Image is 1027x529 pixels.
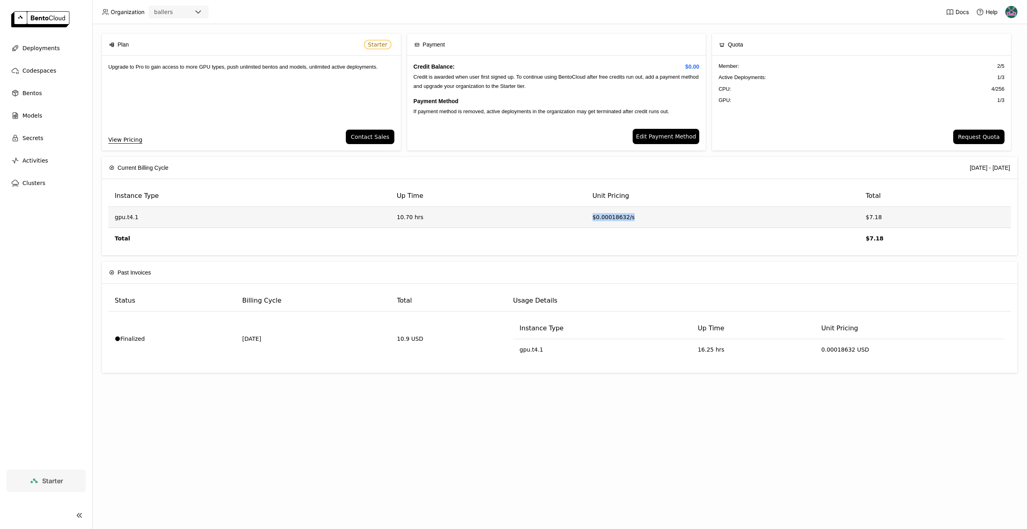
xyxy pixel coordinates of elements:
th: Instance Type [108,185,390,207]
a: Activities [6,153,86,169]
span: Credit is awarded when user first signed up. To continue using BentoCloud after free credits run ... [414,74,699,89]
th: Usage Details [507,290,1011,311]
a: Clusters [6,175,86,191]
td: 10.9 USD [390,311,507,366]
a: Secrets [6,130,86,146]
button: Contact Sales [346,130,394,144]
td: [DATE] [236,311,391,366]
span: Current Billing Cycle [118,163,168,172]
div: Finalized [115,335,229,343]
h4: Credit Balance: [414,62,700,71]
span: Plan [118,40,129,49]
a: Bentos [6,85,86,101]
span: Codespaces [22,66,56,75]
span: Deployments [22,43,60,53]
th: Unit Pricing [815,318,1005,339]
span: Payment [423,40,445,49]
th: Unit Pricing [586,185,859,207]
span: Clusters [22,178,45,188]
span: $0.00 [685,62,699,71]
td: gpu.t4.1 [513,339,691,360]
td: 0.00018632 USD [815,339,1005,360]
span: CPU: [718,85,731,93]
strong: $7.18 [866,235,883,242]
span: Edit Payment Method [636,132,696,141]
img: Harsh Raj [1005,6,1017,18]
span: Help [986,8,998,16]
a: Codespaces [6,63,86,79]
span: 1 / 3 [997,96,1005,104]
div: [DATE] - [DATE] [970,163,1010,172]
span: Past Invoices [118,268,151,277]
th: Total [859,185,1011,207]
th: Total [390,290,507,311]
a: Edit Payment Method [633,129,699,144]
div: ballers [154,8,173,16]
button: Request Quota [953,130,1005,144]
span: Models [22,111,42,120]
span: GPU: [718,96,731,104]
span: Docs [956,8,969,16]
span: 2 / 5 [997,62,1005,70]
th: Up Time [390,185,586,207]
h4: Payment Method [414,97,700,106]
a: Starter [6,470,86,492]
a: Docs [946,8,969,16]
div: Help [976,8,998,16]
span: Secrets [22,133,43,143]
span: Upgrade to Pro to gain access to more GPU types, push unlimited bentos and models, unlimited acti... [108,64,378,70]
img: logo [11,11,69,27]
span: Member : [718,62,739,70]
span: Starter [42,477,63,485]
a: Deployments [6,40,86,56]
span: Bentos [22,88,42,98]
span: Starter [368,41,388,48]
th: Instance Type [513,318,691,339]
th: Billing Cycle [236,290,391,311]
span: Activities [22,156,48,165]
th: Status [108,290,236,311]
strong: Total [115,235,130,242]
th: Up Time [691,318,815,339]
span: 1 / 3 [997,73,1005,81]
a: View Pricing [108,135,142,144]
td: 16.25 hrs [691,339,815,360]
span: If payment method is removed, active deployments in the organization may get terminated after cre... [414,108,669,114]
a: Models [6,108,86,124]
td: $7.18 [859,207,1011,228]
td: 10.70 hrs [390,207,586,228]
input: Selected ballers. [174,8,175,16]
span: 4 / 256 [991,85,1005,93]
span: Organization [111,8,144,16]
span: Quota [728,40,743,49]
td: $0.00018632/s [586,207,859,228]
td: gpu.t4.1 [108,207,390,228]
span: Active Deployments : [718,73,766,81]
